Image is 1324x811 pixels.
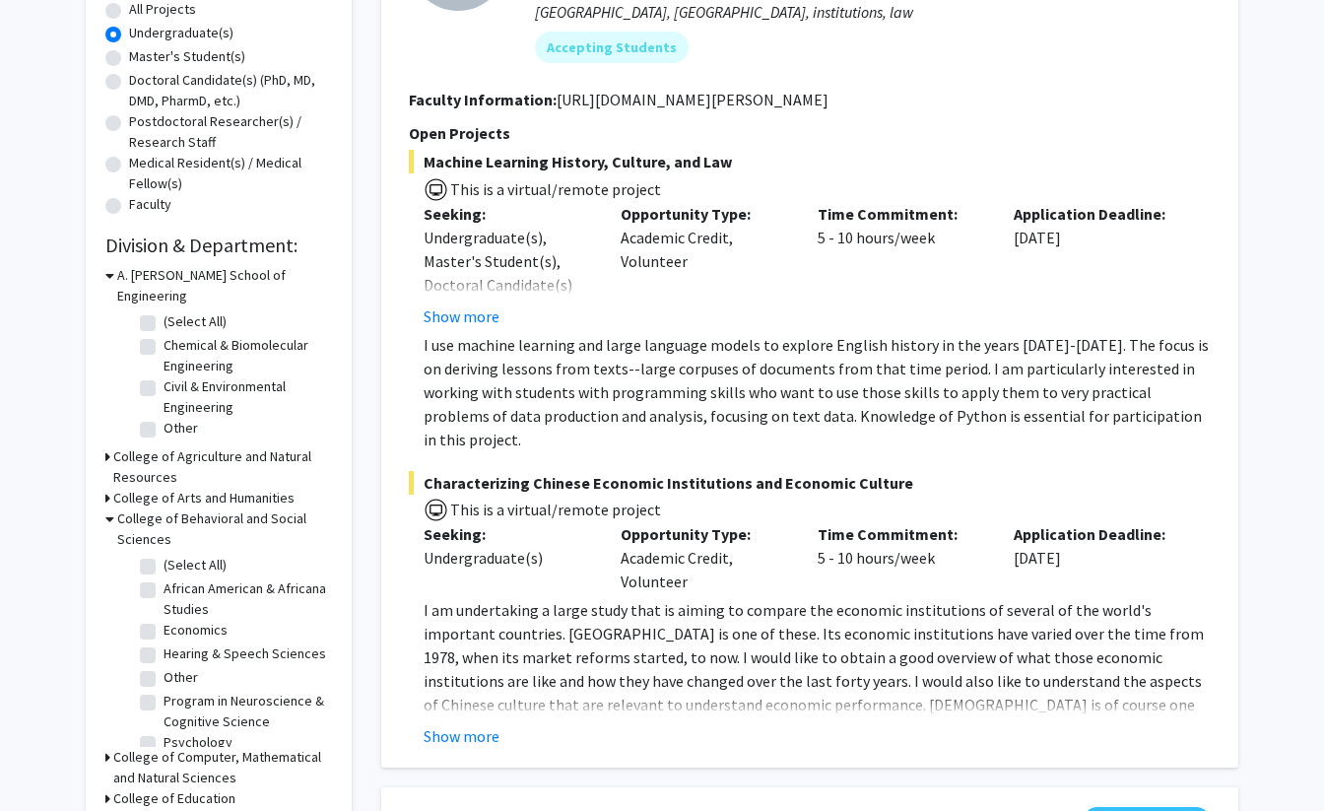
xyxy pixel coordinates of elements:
[113,446,332,488] h3: College of Agriculture and Natural Resources
[164,376,327,418] label: Civil & Environmental Engineering
[999,522,1196,593] div: [DATE]
[129,23,233,43] label: Undergraduate(s)
[424,202,591,226] p: Seeking:
[606,202,803,328] div: Academic Credit, Volunteer
[164,691,327,732] label: Program in Neuroscience & Cognitive Science
[424,522,591,546] p: Seeking:
[424,333,1211,451] p: I use machine learning and large language models to explore English history in the years [DATE]-[...
[424,724,499,748] button: Show more
[424,546,591,570] div: Undergraduate(s)
[621,522,788,546] p: Opportunity Type:
[448,500,661,519] span: This is a virtual/remote project
[164,667,198,688] label: Other
[448,179,661,199] span: This is a virtual/remote project
[424,304,499,328] button: Show more
[1014,202,1181,226] p: Application Deadline:
[1014,522,1181,546] p: Application Deadline:
[557,90,828,109] fg-read-more: [URL][DOMAIN_NAME][PERSON_NAME]
[999,202,1196,328] div: [DATE]
[409,471,1211,495] span: Characterizing Chinese Economic Institutions and Economic Culture
[803,202,1000,328] div: 5 - 10 hours/week
[803,522,1000,593] div: 5 - 10 hours/week
[424,598,1211,740] p: I am undertaking a large study that is aiming to compare the economic institutions of several of ...
[129,194,171,215] label: Faculty
[818,522,985,546] p: Time Commitment:
[164,643,326,664] label: Hearing & Speech Sciences
[164,311,227,332] label: (Select All)
[129,153,332,194] label: Medical Resident(s) / Medical Fellow(s)
[129,111,332,153] label: Postdoctoral Researcher(s) / Research Staff
[621,202,788,226] p: Opportunity Type:
[117,508,332,550] h3: College of Behavioral and Social Sciences
[424,226,591,344] div: Undergraduate(s), Master's Student(s), Doctoral Candidate(s) (PhD, MD, DMD, PharmD, etc.)
[164,732,232,753] label: Psychology
[535,32,689,63] mat-chip: Accepting Students
[129,70,332,111] label: Doctoral Candidate(s) (PhD, MD, DMD, PharmD, etc.)
[164,620,228,641] label: Economics
[113,747,332,788] h3: College of Computer, Mathematical and Natural Sciences
[113,488,295,508] h3: College of Arts and Humanities
[606,522,803,593] div: Academic Credit, Volunteer
[164,555,227,575] label: (Select All)
[164,335,327,376] label: Chemical & Biomolecular Engineering
[409,150,1211,173] span: Machine Learning History, Culture, and Law
[818,202,985,226] p: Time Commitment:
[117,265,332,306] h3: A. [PERSON_NAME] School of Engineering
[409,121,1211,145] p: Open Projects
[105,234,332,257] h2: Division & Department:
[15,722,84,796] iframe: Chat
[164,578,327,620] label: African American & Africana Studies
[129,46,245,67] label: Master's Student(s)
[164,418,198,439] label: Other
[409,90,557,109] b: Faculty Information:
[113,788,235,809] h3: College of Education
